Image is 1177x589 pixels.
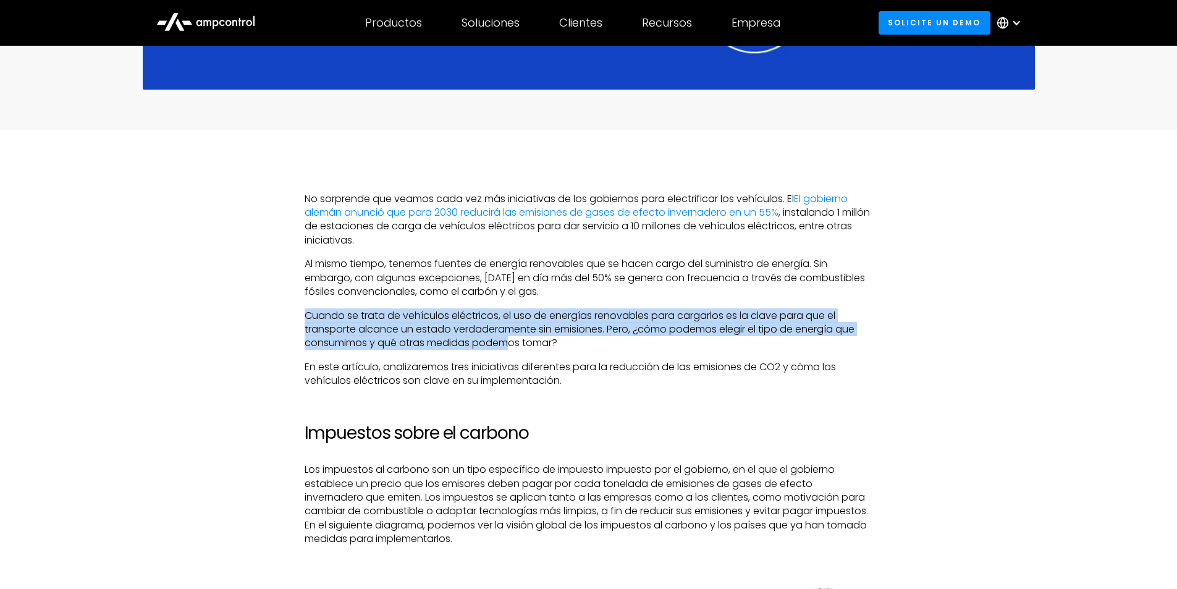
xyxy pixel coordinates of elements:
[642,16,692,30] div: Recursos
[462,16,520,30] div: Soluciones
[732,16,780,30] div: Empresa
[305,257,873,299] p: Al mismo tiempo, tenemos fuentes de energía renovables que se hacen cargo del suministro de energ...
[305,309,873,350] p: Cuando se trata de vehículos eléctricos, el uso de energías renovables para cargarlos es la clave...
[305,360,873,388] p: En este artículo, analizaremos tres iniciativas diferentes para la reducción de las emisiones de ...
[559,16,602,30] div: Clientes
[879,11,990,34] a: Solicite un demo
[305,192,848,219] a: El gobierno alemán anunció que para 2030 reducirá las emisiones de gases de efecto invernadero en...
[365,16,422,30] div: Productos
[305,463,873,546] p: Los impuestos al carbono son un tipo específico de impuesto impuesto por el gobierno, en el que e...
[305,192,873,248] p: No sorprende que veamos cada vez más iniciativas de los gobiernos para electrificar los vehículos...
[305,423,873,444] h2: Impuestos sobre el carbono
